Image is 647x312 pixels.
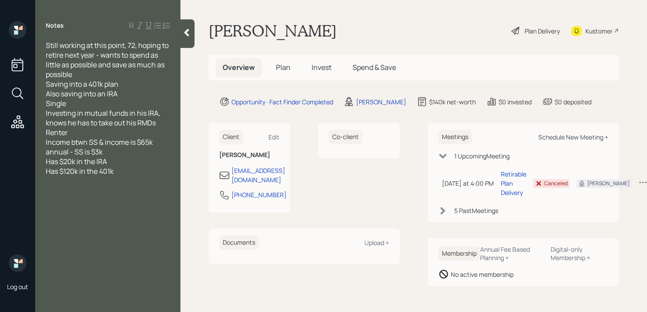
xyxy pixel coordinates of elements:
div: [PERSON_NAME] [356,97,406,106]
span: Still working at this point, 72, hoping to retire next year - wants to spend as little as possibl... [46,40,170,176]
h6: Co-client [329,130,362,144]
div: Canceled [544,180,568,187]
div: [PERSON_NAME] [587,180,630,187]
h6: Meetings [438,130,472,144]
div: Retirable Plan Delivery [501,169,526,197]
h6: [PERSON_NAME] [219,151,279,159]
h6: Documents [219,235,259,250]
span: Overview [223,62,255,72]
div: $0 deposited [555,97,592,106]
div: Annual Fee Based Planning + [480,245,544,262]
div: [EMAIL_ADDRESS][DOMAIN_NAME] [232,166,285,184]
label: Notes [46,21,64,30]
div: 5 Past Meeting s [454,206,498,215]
h1: [PERSON_NAME] [209,21,337,40]
div: Upload + [364,239,389,247]
div: Schedule New Meeting + [538,133,608,141]
div: Opportunity · Fact Finder Completed [232,97,333,106]
h6: Membership [438,246,480,261]
span: Invest [312,62,331,72]
div: No active membership [451,270,514,279]
img: retirable_logo.png [9,254,26,272]
div: Kustomer [585,26,613,36]
div: Log out [7,283,28,291]
span: Plan [276,62,290,72]
div: $0 invested [499,97,532,106]
div: [DATE] at 4:00 PM [442,179,494,188]
div: Edit [268,133,279,141]
div: [PHONE_NUMBER] [232,190,287,199]
span: Spend & Save [353,62,396,72]
div: $140k net-worth [429,97,476,106]
div: Digital-only Membership + [551,245,608,262]
div: Plan Delivery [525,26,560,36]
h6: Client [219,130,243,144]
div: 1 Upcoming Meeting [454,151,510,161]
